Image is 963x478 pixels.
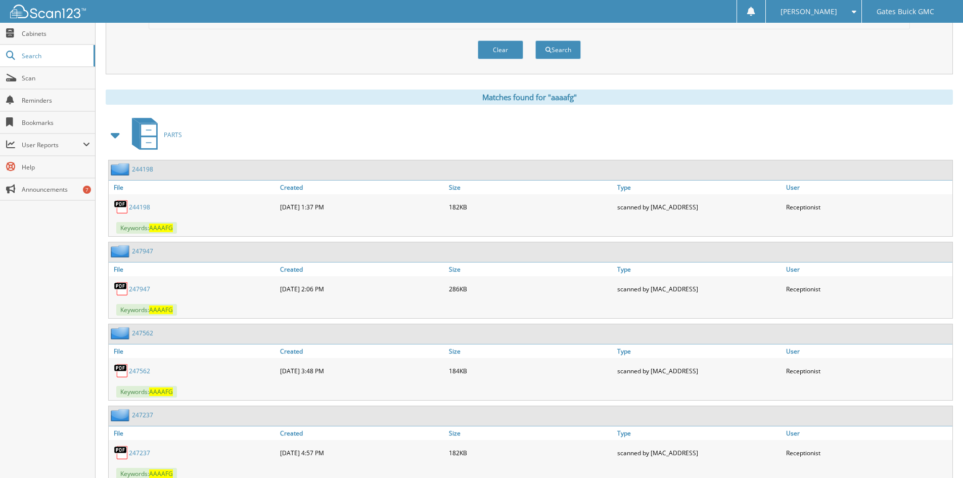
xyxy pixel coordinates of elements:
a: Type [615,263,784,276]
a: Created [278,181,446,194]
a: User [784,344,952,358]
div: Receptionist [784,279,952,299]
span: Bookmarks [22,118,90,127]
a: 244198 [132,165,153,173]
a: 244198 [129,203,150,211]
a: File [109,344,278,358]
div: [DATE] 1:37 PM [278,197,446,217]
span: Help [22,163,90,171]
div: Receptionist [784,361,952,381]
a: 247237 [132,411,153,419]
img: folder2.png [111,327,132,339]
span: AAAAFG [149,224,173,232]
div: 7 [83,186,91,194]
img: folder2.png [111,163,132,176]
a: Type [615,344,784,358]
a: Created [278,344,446,358]
a: Size [446,344,615,358]
a: Created [278,426,446,440]
span: Gates Buick GMC [877,9,934,15]
button: Search [535,40,581,59]
span: Announcements [22,185,90,194]
a: Type [615,181,784,194]
a: 247947 [129,285,150,293]
a: 247947 [132,247,153,255]
button: Clear [478,40,523,59]
span: Cabinets [22,29,90,38]
img: PDF.png [114,199,129,214]
a: Size [446,181,615,194]
div: 286KB [446,279,615,299]
img: folder2.png [111,245,132,257]
a: 247562 [132,329,153,337]
img: PDF.png [114,281,129,296]
a: File [109,181,278,194]
img: PDF.png [114,445,129,460]
div: scanned by [MAC_ADDRESS] [615,443,784,463]
div: [DATE] 3:48 PM [278,361,446,381]
a: User [784,263,952,276]
a: File [109,263,278,276]
div: [DATE] 4:57 PM [278,443,446,463]
div: 182KB [446,197,615,217]
img: folder2.png [111,409,132,421]
div: scanned by [MAC_ADDRESS] [615,361,784,381]
a: Created [278,263,446,276]
div: 184KB [446,361,615,381]
div: Matches found for "aaaafg" [106,90,953,105]
span: Search [22,52,88,60]
a: File [109,426,278,440]
div: scanned by [MAC_ADDRESS] [615,279,784,299]
div: 182KB [446,443,615,463]
a: 247237 [129,449,150,457]
span: Keywords: [116,304,177,316]
div: Receptionist [784,197,952,217]
span: AAAAFG [149,387,173,396]
a: Size [446,426,615,440]
a: 247562 [129,367,150,375]
img: scan123-logo-white.svg [10,5,86,18]
span: PARTS [164,131,182,139]
div: [DATE] 2:06 PM [278,279,446,299]
span: [PERSON_NAME] [781,9,837,15]
a: Type [615,426,784,440]
span: AAAAFG [149,469,173,478]
img: PDF.png [114,363,129,378]
span: Keywords: [116,386,177,398]
a: PARTS [126,115,182,155]
a: User [784,181,952,194]
span: AAAAFG [149,306,173,314]
a: User [784,426,952,440]
div: scanned by [MAC_ADDRESS] [615,197,784,217]
span: Keywords: [116,222,177,234]
span: Scan [22,74,90,82]
div: Receptionist [784,443,952,463]
a: Size [446,263,615,276]
span: User Reports [22,141,83,149]
span: Reminders [22,96,90,105]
